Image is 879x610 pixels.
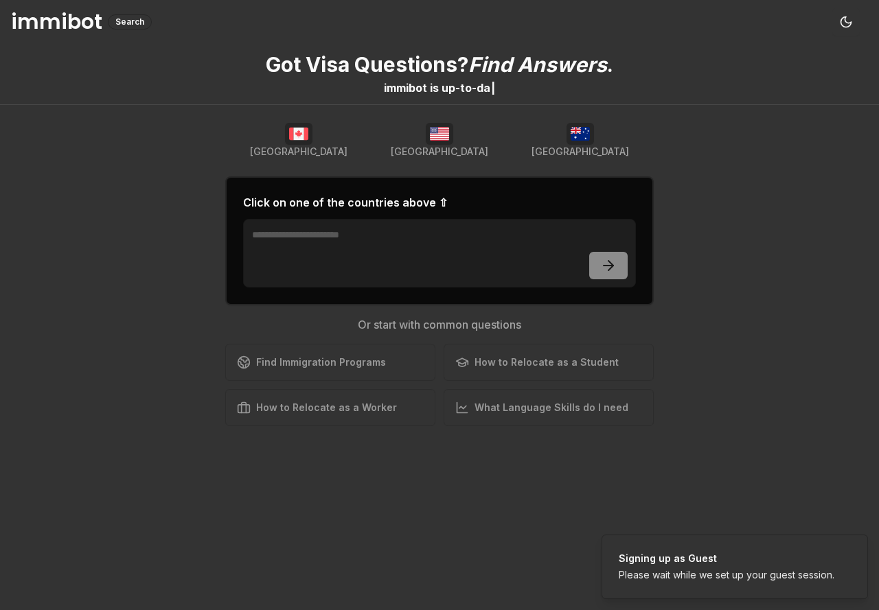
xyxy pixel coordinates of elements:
span: Find Answers [468,52,607,77]
div: Please wait while we set up your guest session. [619,568,834,582]
span: u p - t o - d a [442,81,490,95]
span: [GEOGRAPHIC_DATA] [532,145,629,159]
h1: immibot [11,10,102,34]
p: Got Visa Questions? . [266,52,613,77]
span: [GEOGRAPHIC_DATA] [250,145,347,159]
h2: Click on one of the countries above ⇧ [243,194,448,211]
div: Search [108,14,152,30]
span: [GEOGRAPHIC_DATA] [391,145,488,159]
img: Canada flag [285,123,312,145]
div: immibot is [384,80,439,96]
h3: Or start with common questions [225,316,654,333]
img: USA flag [426,123,453,145]
img: Australia flag [567,123,594,145]
div: Signing up as Guest [619,552,834,565]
